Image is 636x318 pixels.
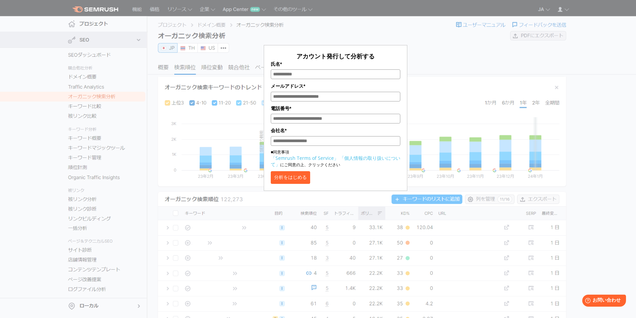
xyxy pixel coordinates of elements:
label: メールアドレス* [271,82,400,90]
label: 電話番号* [271,105,400,112]
a: 「Semrush Terms of Service」 [271,155,339,161]
p: ■同意事項 にご同意の上、クリックください [271,149,400,168]
button: 分析をはじめる [271,171,310,184]
a: 「個人情報の取り扱いについて」 [271,155,400,168]
iframe: Help widget launcher [577,292,629,311]
span: アカウント発行して分析する [296,52,375,60]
